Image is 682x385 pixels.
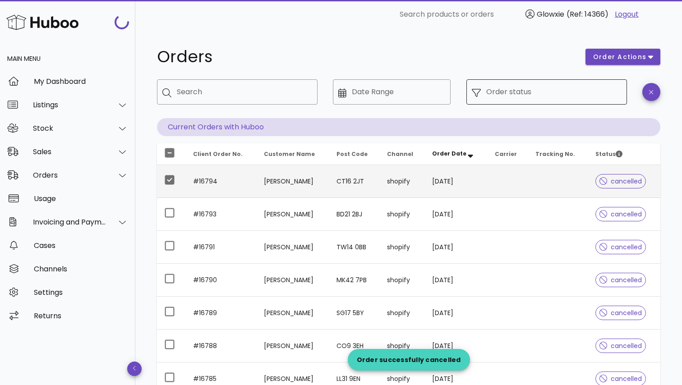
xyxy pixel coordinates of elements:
[495,150,517,158] span: Carrier
[380,231,425,264] td: shopify
[6,13,78,32] img: Huboo Logo
[599,178,642,184] span: cancelled
[336,150,368,158] span: Post Code
[186,297,257,330] td: #16789
[186,231,257,264] td: #16791
[257,198,329,231] td: [PERSON_NAME]
[432,150,466,157] span: Order Date
[425,330,488,362] td: [DATE]
[380,264,425,297] td: shopify
[34,288,128,297] div: Settings
[425,264,488,297] td: [DATE]
[34,312,128,320] div: Returns
[380,143,425,165] th: Channel
[34,241,128,250] div: Cases
[599,277,642,283] span: cancelled
[329,143,380,165] th: Post Code
[33,218,106,226] div: Invoicing and Payments
[425,165,488,198] td: [DATE]
[595,150,622,158] span: Status
[380,297,425,330] td: shopify
[186,198,257,231] td: #16793
[264,150,315,158] span: Customer Name
[257,231,329,264] td: [PERSON_NAME]
[329,165,380,198] td: CT16 2JT
[425,143,488,165] th: Order Date: Sorted descending. Activate to remove sorting.
[34,194,128,203] div: Usage
[33,171,106,179] div: Orders
[33,147,106,156] div: Sales
[380,198,425,231] td: shopify
[599,343,642,349] span: cancelled
[157,49,575,65] h1: Orders
[380,165,425,198] td: shopify
[257,330,329,362] td: [PERSON_NAME]
[257,143,329,165] th: Customer Name
[186,165,257,198] td: #16794
[193,150,243,158] span: Client Order No.
[33,101,106,109] div: Listings
[329,198,380,231] td: BD21 2BJ
[593,52,647,62] span: order actions
[34,265,128,273] div: Channels
[257,297,329,330] td: [PERSON_NAME]
[186,264,257,297] td: #16790
[329,264,380,297] td: MK42 7PB
[585,49,660,65] button: order actions
[329,330,380,362] td: CO9 3EH
[257,264,329,297] td: [PERSON_NAME]
[348,355,470,364] div: Order successfully cancelled
[567,9,608,19] span: (Ref: 14366)
[599,310,642,316] span: cancelled
[380,330,425,362] td: shopify
[599,211,642,217] span: cancelled
[599,376,642,382] span: cancelled
[329,297,380,330] td: SG17 5BY
[157,118,660,136] p: Current Orders with Huboo
[425,297,488,330] td: [DATE]
[186,143,257,165] th: Client Order No.
[34,77,128,86] div: My Dashboard
[257,165,329,198] td: [PERSON_NAME]
[33,124,106,133] div: Stock
[588,143,660,165] th: Status
[186,330,257,362] td: #16788
[425,231,488,264] td: [DATE]
[488,143,528,165] th: Carrier
[387,150,413,158] span: Channel
[615,9,639,20] a: Logout
[535,150,575,158] span: Tracking No.
[599,244,642,250] span: cancelled
[329,231,380,264] td: TW14 0BB
[528,143,588,165] th: Tracking No.
[425,198,488,231] td: [DATE]
[537,9,564,19] span: Glowxie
